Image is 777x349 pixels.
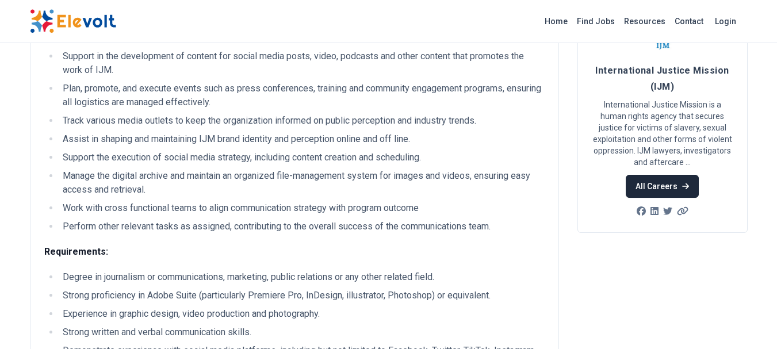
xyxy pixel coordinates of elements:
[59,220,545,233] li: Perform other relevant tasks as assigned, contributing to the overall success of the communicatio...
[30,9,116,33] img: Elevolt
[59,114,545,128] li: Track various media outlets to keep the organization informed on public perception and industry t...
[540,12,572,30] a: Home
[59,132,545,146] li: Assist in shaping and maintaining IJM brand identity and perception online and off line.
[59,307,545,321] li: Experience in graphic design, video production and photography.
[595,65,729,92] span: International Justice Mission (IJM)
[626,175,699,198] a: All Careers
[708,10,743,33] a: Login
[572,12,619,30] a: Find Jobs
[670,12,708,30] a: Contact
[59,49,545,77] li: Support in the development of content for social media posts, video, podcasts and other content t...
[59,201,545,215] li: Work with cross functional teams to align communication strategy with program outcome
[592,99,733,168] p: International Justice Mission is a human rights agency that secures justice for victims of slaver...
[59,82,545,109] li: Plan, promote, and execute events such as press conferences, training and community engagement pr...
[59,289,545,302] li: Strong proficiency in Adobe Suite (particularly Premiere Pro, InDesign, illustrator, Photoshop) o...
[719,294,777,349] iframe: Chat Widget
[59,270,545,284] li: Degree in journalism or communications, marketing, public relations or any other related field.
[59,325,545,339] li: Strong written and verbal communication skills.
[59,151,545,164] li: Support the execution of social media strategy, including content creation and scheduling.
[619,12,670,30] a: Resources
[59,169,545,197] li: Manage the digital archive and maintain an organized file-management system for images and videos...
[44,246,108,257] strong: Requirements:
